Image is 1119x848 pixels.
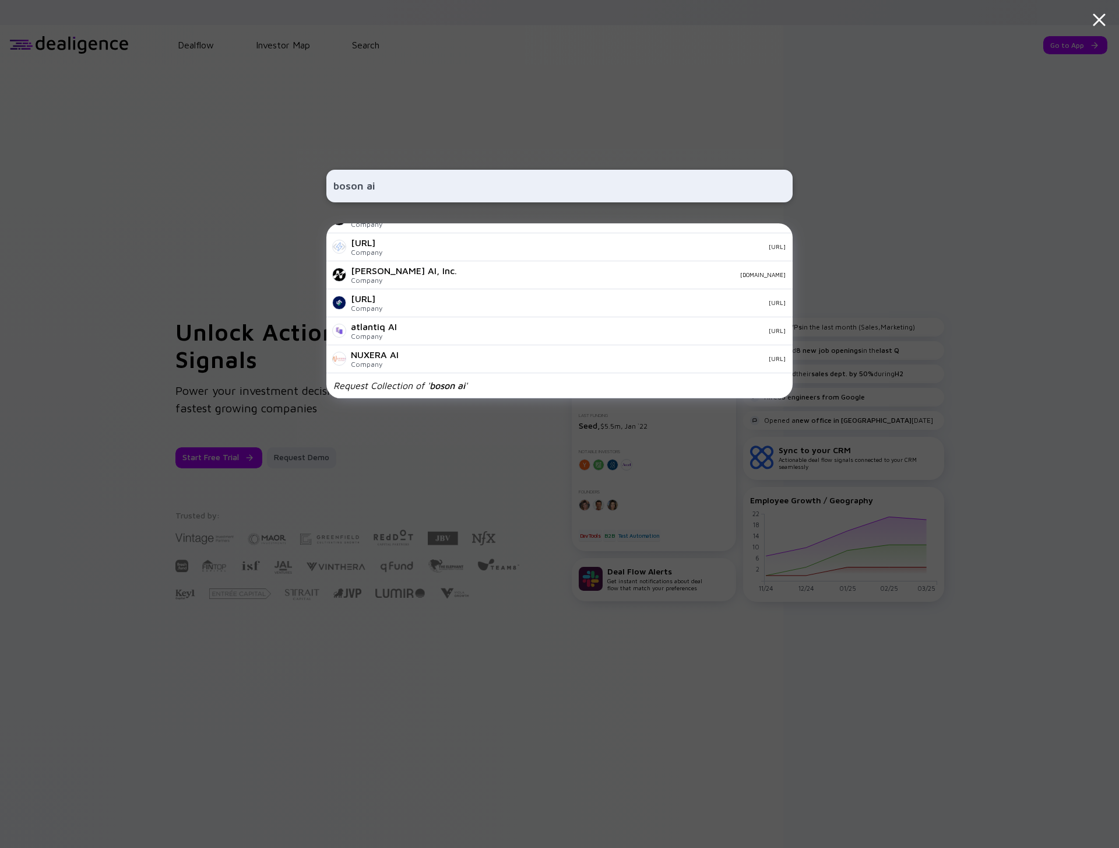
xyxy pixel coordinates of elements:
[333,380,467,391] div: Request Collection of ' '
[466,271,786,278] div: [DOMAIN_NAME]
[351,321,397,332] div: atlantiq AI
[351,276,457,285] div: Company
[430,380,465,391] span: boson ai
[351,293,382,304] div: [URL]
[351,360,399,369] div: Company
[406,327,786,334] div: [URL]
[351,265,457,276] div: [PERSON_NAME] AI, Inc.
[408,355,786,362] div: [URL]
[392,243,786,250] div: [URL]
[333,176,786,197] input: Search Company or Investor...
[351,220,409,229] div: Company
[392,299,786,306] div: [URL]
[351,237,382,248] div: [URL]
[351,332,397,341] div: Company
[351,349,399,360] div: NUXERA AI
[351,304,382,313] div: Company
[351,248,382,257] div: Company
